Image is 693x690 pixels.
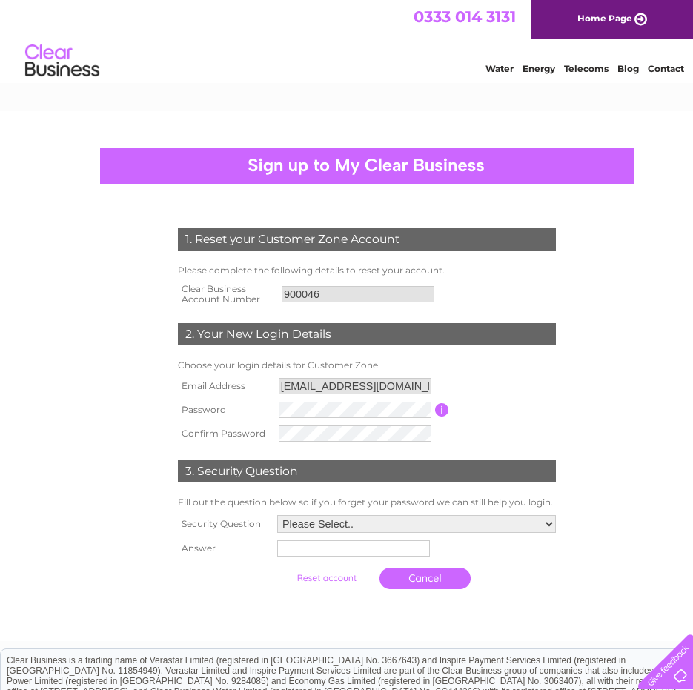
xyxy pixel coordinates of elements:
[174,356,560,374] td: Choose your login details for Customer Zone.
[174,262,560,279] td: Please complete the following details to reset your account.
[174,537,273,560] th: Answer
[24,39,100,84] img: logo.png
[174,398,275,422] th: Password
[379,568,471,589] a: Cancel
[178,323,556,345] div: 2. Your New Login Details
[178,228,556,251] div: 1. Reset your Customer Zone Account
[435,403,449,417] input: Information
[414,7,516,26] a: 0333 014 3131
[178,460,556,482] div: 3. Security Question
[485,63,514,74] a: Water
[174,279,278,309] th: Clear Business Account Number
[281,568,372,588] input: Submit
[564,63,609,74] a: Telecoms
[174,422,275,445] th: Confirm Password
[174,511,273,537] th: Security Question
[617,63,639,74] a: Blog
[648,63,684,74] a: Contact
[174,374,275,398] th: Email Address
[174,494,560,511] td: Fill out the question below so if you forget your password we can still help you login.
[523,63,555,74] a: Energy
